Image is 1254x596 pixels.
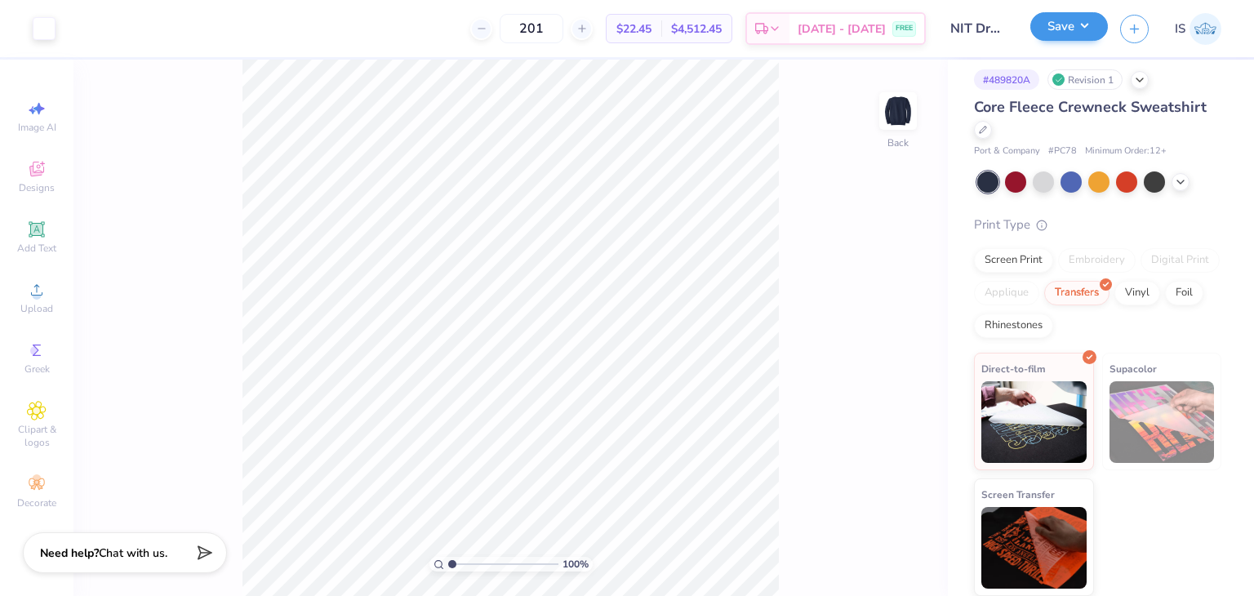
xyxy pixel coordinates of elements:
span: Core Fleece Crewneck Sweatshirt [974,97,1207,117]
strong: Need help? [40,545,99,561]
span: Upload [20,302,53,315]
span: [DATE] - [DATE] [798,20,886,38]
span: FREE [896,23,913,34]
div: Embroidery [1058,248,1136,273]
div: Applique [974,281,1039,305]
img: Direct-to-film [981,381,1087,463]
div: Screen Print [974,248,1053,273]
span: Designs [19,181,55,194]
div: # 489820A [974,69,1039,90]
div: Foil [1165,281,1203,305]
span: Screen Transfer [981,486,1055,503]
div: Transfers [1044,281,1109,305]
button: Save [1030,12,1108,41]
div: Print Type [974,216,1221,234]
span: Add Text [17,242,56,255]
input: Untitled Design [938,12,1018,45]
img: Supacolor [1109,381,1215,463]
span: $22.45 [616,20,651,38]
span: Greek [24,362,50,376]
div: Rhinestones [974,314,1053,338]
span: Minimum Order: 12 + [1085,145,1167,158]
div: Digital Print [1141,248,1220,273]
input: – – [500,14,563,43]
div: Revision 1 [1047,69,1123,90]
img: Ishita Singh [1190,13,1221,45]
span: Decorate [17,496,56,509]
span: 100 % [563,557,589,572]
span: # PC78 [1048,145,1077,158]
div: Back [887,136,909,150]
img: Back [882,95,914,127]
span: Chat with us. [99,545,167,561]
span: IS [1175,20,1185,38]
span: Direct-to-film [981,360,1046,377]
span: Port & Company [974,145,1040,158]
span: Clipart & logos [8,423,65,449]
div: Vinyl [1114,281,1160,305]
span: Supacolor [1109,360,1157,377]
span: $4,512.45 [671,20,722,38]
a: IS [1175,13,1221,45]
span: Image AI [18,121,56,134]
img: Screen Transfer [981,507,1087,589]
